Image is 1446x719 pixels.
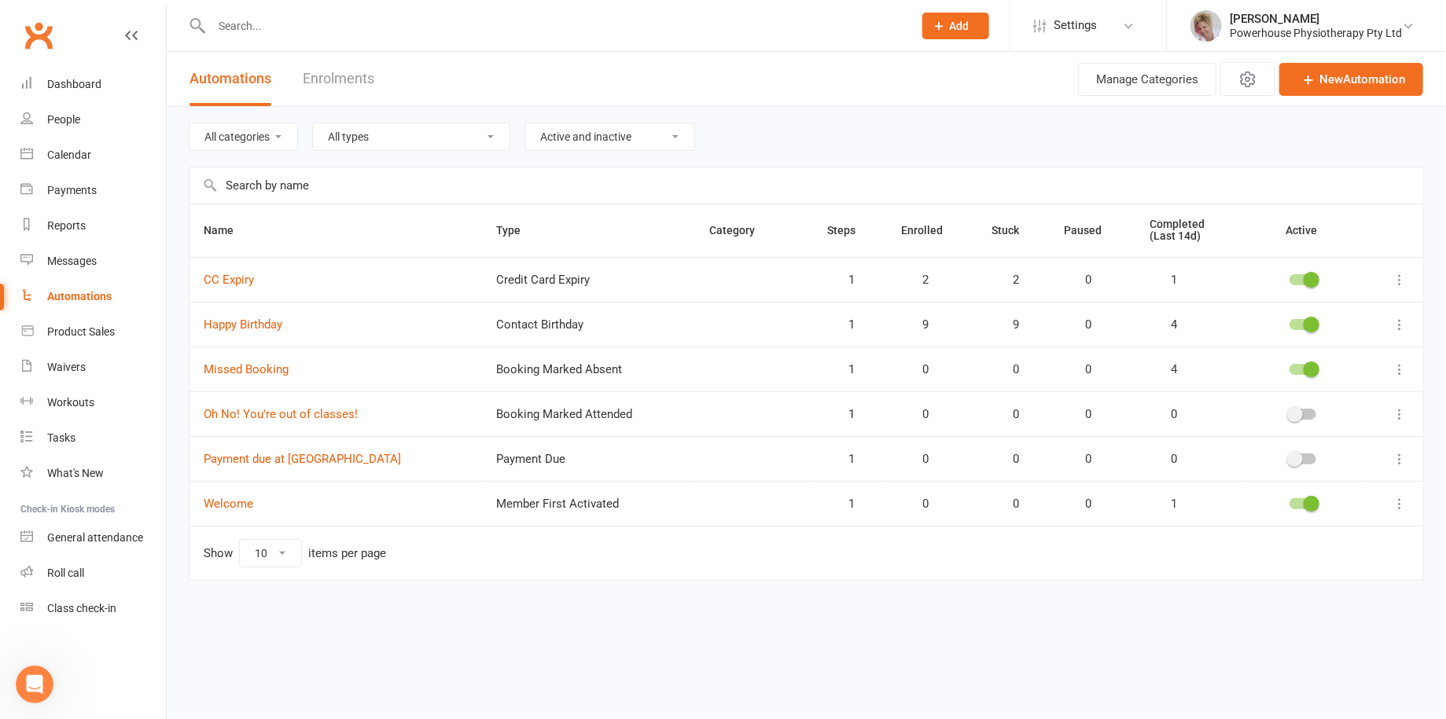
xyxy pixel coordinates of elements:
[1279,63,1423,96] a: NewAutomation
[828,318,855,332] span: 1
[1064,453,1091,466] span: 0
[814,204,887,257] th: Steps
[1064,363,1091,376] span: 0
[1230,26,1402,40] div: Powerhouse Physiotherapy Pty Ltd
[1054,8,1097,43] span: Settings
[992,453,1019,466] span: 0
[20,591,166,626] a: Class kiosk mode
[20,244,166,279] a: Messages
[709,221,772,240] button: Category
[992,363,1019,376] span: 0
[208,608,333,621] a: Open in help center
[1150,218,1205,242] span: Completed (Last 14d)
[204,407,358,421] a: Oh No! You're out of classes!
[203,443,257,485] span: disappointed reaction
[20,520,166,556] a: General attendance kiosk mode
[482,391,695,436] td: Booking Marked Attended
[20,314,166,350] a: Product Sales
[47,255,97,267] div: Messages
[992,273,1019,287] span: 2
[20,456,166,491] a: What's New
[20,279,166,314] a: Automations
[1050,204,1135,257] th: Paused
[215,443,245,485] span: 😞
[977,204,1050,257] th: Stuck
[482,257,695,302] td: Credit Card Expiry
[1271,221,1334,240] button: Active
[482,302,695,347] td: Contact Birthday
[828,497,855,511] span: 1
[709,224,772,237] span: Category
[308,547,386,560] div: items per page
[204,221,251,240] button: Name
[1150,408,1177,421] span: 0
[901,453,929,466] span: 0
[901,408,929,421] span: 0
[19,433,522,450] div: Did this answer your question?
[20,102,166,138] a: People
[901,273,929,287] span: 2
[482,481,695,526] td: Member First Activated
[47,184,97,196] div: Payments
[47,290,112,303] div: Automations
[47,113,80,126] div: People
[1190,10,1222,42] img: thumb_image1590539733.png
[1064,273,1091,287] span: 0
[20,67,166,102] a: Dashboard
[204,317,282,332] a: Happy Birthday
[1230,12,1402,26] div: [PERSON_NAME]
[200,513,342,545] button: Ask a question
[20,420,166,456] a: Tasks
[901,363,929,376] span: 0
[1078,63,1216,96] button: Manage Categories
[1286,224,1317,237] span: Active
[47,602,116,614] div: Class check-in
[16,666,53,703] iframe: Intercom live chat
[992,408,1019,421] span: 0
[482,436,695,481] td: Payment Due
[47,361,86,373] div: Waivers
[20,208,166,244] a: Reports
[250,449,291,480] span: neutral face reaction
[1150,273,1177,287] span: 1
[20,138,166,173] a: Calendar
[950,20,970,32] span: Add
[20,385,166,420] a: Workouts
[47,78,101,90] div: Dashboard
[473,6,502,36] button: Collapse window
[204,362,289,376] a: Missed Booking
[828,453,855,466] span: 1
[992,318,1019,332] span: 9
[303,52,374,106] a: Enrolments
[20,173,166,208] a: Payments
[300,449,322,480] span: 😃
[47,467,104,479] div: What's New
[19,16,58,55] a: Clubworx
[204,273,254,287] a: CC Expiry
[207,15,902,37] input: Search...
[204,224,251,237] span: Name
[901,497,929,511] span: 0
[47,219,86,232] div: Reports
[10,6,40,36] button: go back
[887,204,977,257] th: Enrolled
[1150,497,1177,511] span: 1
[20,350,166,385] a: Waivers
[502,6,531,35] div: Close
[828,408,855,421] span: 1
[20,556,166,591] a: Roll call
[992,497,1019,511] span: 0
[259,449,281,480] span: 😐
[922,13,989,39] button: Add
[1150,453,1177,466] span: 0
[291,449,332,480] span: smiley reaction
[189,52,271,106] button: Automations
[193,551,347,568] div: AI Agent and team can help
[1064,497,1091,511] span: 0
[828,273,855,287] span: 1
[47,149,91,161] div: Calendar
[828,363,855,376] span: 1
[204,452,401,466] a: Payment due at [GEOGRAPHIC_DATA]
[1150,363,1177,376] span: 4
[901,318,929,332] span: 9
